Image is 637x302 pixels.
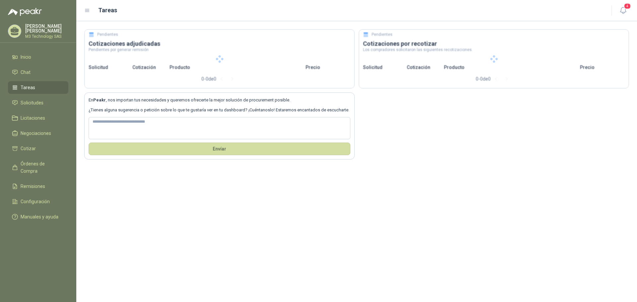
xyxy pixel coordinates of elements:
[8,211,68,223] a: Manuales y ayuda
[21,114,45,122] span: Licitaciones
[21,53,31,61] span: Inicio
[8,81,68,94] a: Tareas
[8,195,68,208] a: Configuración
[21,145,36,152] span: Cotizar
[98,6,117,15] h1: Tareas
[21,84,35,91] span: Tareas
[8,180,68,193] a: Remisiones
[21,99,43,106] span: Solicitudes
[21,130,51,137] span: Negociaciones
[8,112,68,124] a: Licitaciones
[8,127,68,140] a: Negociaciones
[8,157,68,177] a: Órdenes de Compra
[25,34,68,38] p: M3 Technology SAS
[89,107,350,113] p: ¿Tienes alguna sugerencia o petición sobre lo que te gustaría ver en tu dashboard? ¡Cuéntanoslo! ...
[21,213,58,220] span: Manuales y ayuda
[93,97,106,102] b: Peakr
[25,24,68,33] p: [PERSON_NAME] [PERSON_NAME]
[8,142,68,155] a: Cotizar
[8,51,68,63] a: Inicio
[89,97,350,103] p: En , nos importan tus necesidades y queremos ofrecerte la mejor solución de procurement posible.
[21,198,50,205] span: Configuración
[8,96,68,109] a: Solicitudes
[21,160,62,175] span: Órdenes de Compra
[624,3,631,9] span: 4
[21,69,31,76] span: Chat
[89,143,350,155] button: Envíar
[617,5,629,17] button: 4
[21,183,45,190] span: Remisiones
[8,66,68,79] a: Chat
[8,8,42,16] img: Logo peakr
